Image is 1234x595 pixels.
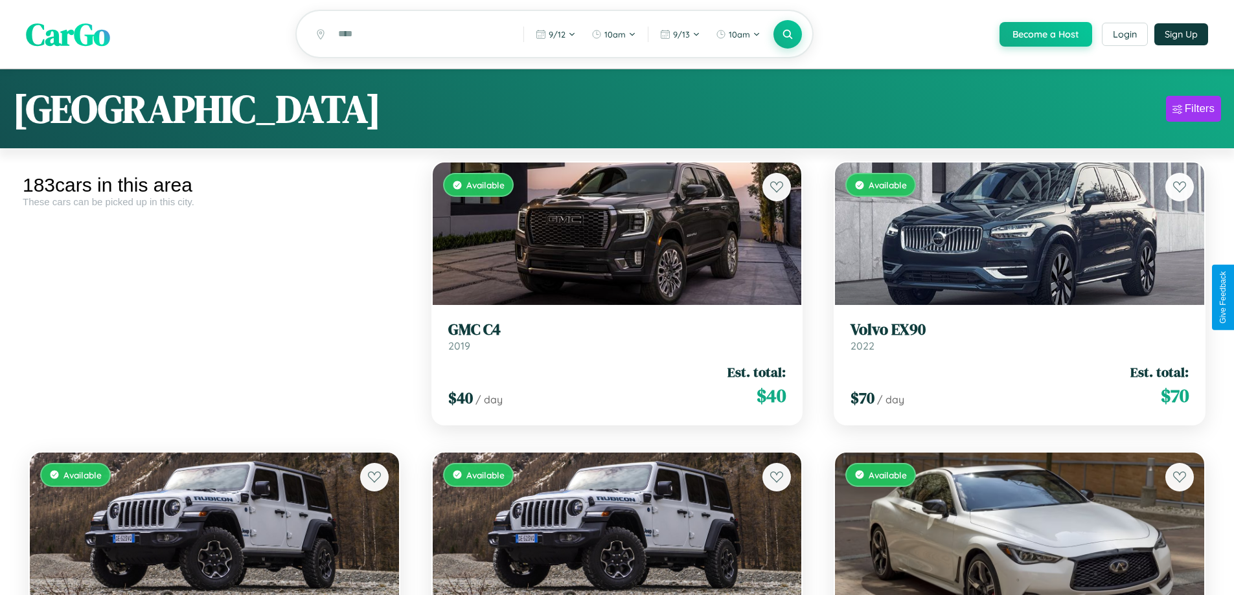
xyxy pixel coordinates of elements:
[475,393,503,406] span: / day
[26,13,110,56] span: CarGo
[448,339,470,352] span: 2019
[869,179,907,190] span: Available
[23,196,406,207] div: These cars can be picked up in this city.
[585,24,643,45] button: 10am
[727,363,786,381] span: Est. total:
[1000,22,1092,47] button: Become a Host
[851,387,874,409] span: $ 70
[604,29,626,39] span: 10am
[851,320,1189,352] a: Volvo EX902022
[466,469,505,480] span: Available
[448,387,473,409] span: $ 40
[1154,23,1208,45] button: Sign Up
[1218,271,1228,324] div: Give Feedback
[757,383,786,409] span: $ 40
[1185,102,1215,115] div: Filters
[851,320,1189,339] h3: Volvo EX90
[1102,23,1148,46] button: Login
[877,393,904,406] span: / day
[448,320,786,352] a: GMC C42019
[869,469,907,480] span: Available
[63,469,102,480] span: Available
[1166,96,1221,122] button: Filters
[1161,383,1189,409] span: $ 70
[709,24,767,45] button: 10am
[851,339,874,352] span: 2022
[466,179,505,190] span: Available
[13,82,381,135] h1: [GEOGRAPHIC_DATA]
[673,29,690,39] span: 9 / 13
[1130,363,1189,381] span: Est. total:
[448,320,786,339] h3: GMC C4
[549,29,566,39] span: 9 / 12
[529,24,582,45] button: 9/12
[23,174,406,196] div: 183 cars in this area
[729,29,750,39] span: 10am
[654,24,707,45] button: 9/13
